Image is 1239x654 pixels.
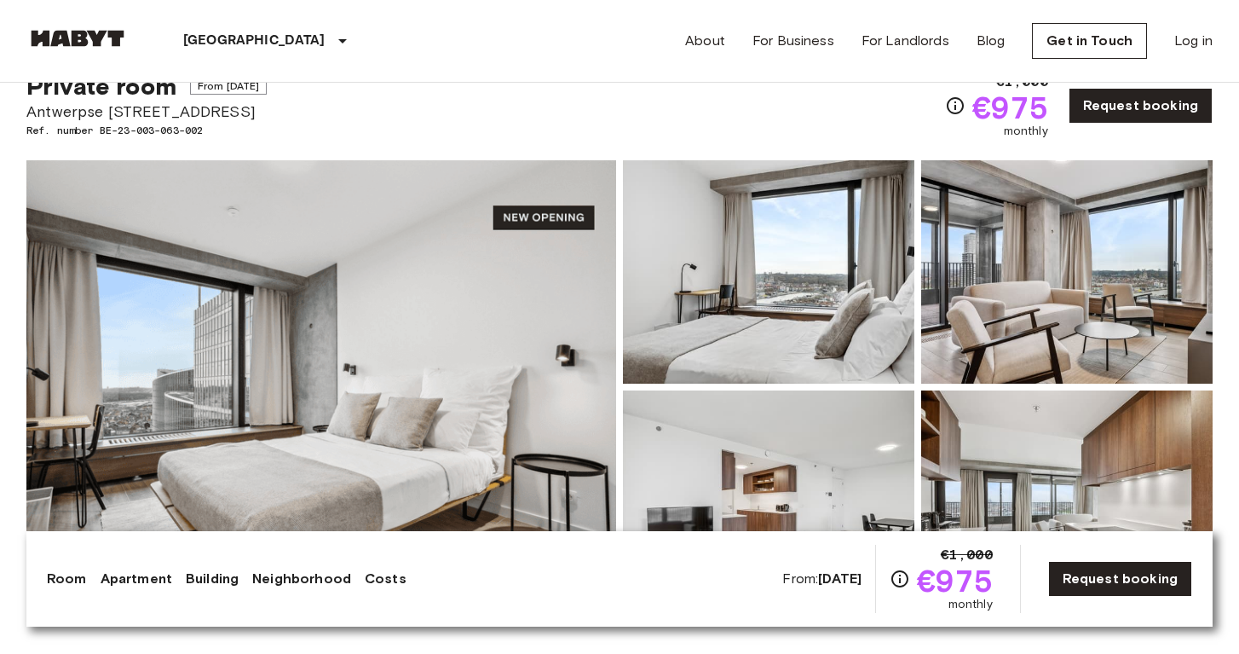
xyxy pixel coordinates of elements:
[862,31,949,51] a: For Landlords
[26,160,616,614] img: Marketing picture of unit BE-23-003-063-002
[752,31,834,51] a: For Business
[183,31,326,51] p: [GEOGRAPHIC_DATA]
[1069,88,1213,124] a: Request booking
[972,92,1048,123] span: €975
[186,569,239,589] a: Building
[1004,123,1048,140] span: monthly
[26,101,267,123] span: Antwerpse [STREET_ADDRESS]
[921,391,1213,614] img: Picture of unit BE-23-003-063-002
[890,569,910,589] svg: Check cost overview for full price breakdown. Please note that discounts apply to new joiners onl...
[977,31,1006,51] a: Blog
[365,569,406,589] a: Costs
[948,596,993,613] span: monthly
[26,123,267,138] span: Ref. number BE-23-003-063-002
[26,72,176,101] span: Private room
[101,569,172,589] a: Apartment
[917,565,993,596] span: €975
[921,160,1213,384] img: Picture of unit BE-23-003-063-002
[252,569,351,589] a: Neighborhood
[623,160,914,384] img: Picture of unit BE-23-003-063-002
[1048,561,1192,597] a: Request booking
[190,78,268,95] span: From [DATE]
[685,31,725,51] a: About
[818,570,862,587] b: [DATE]
[623,391,914,614] img: Picture of unit BE-23-003-063-002
[782,570,862,588] span: From:
[941,545,993,565] span: €1,000
[1032,23,1147,59] a: Get in Touch
[945,95,965,116] svg: Check cost overview for full price breakdown. Please note that discounts apply to new joiners onl...
[1174,31,1213,51] a: Log in
[47,569,87,589] a: Room
[26,30,129,47] img: Habyt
